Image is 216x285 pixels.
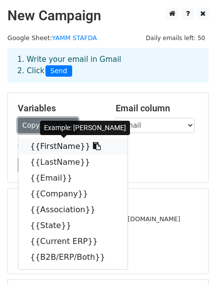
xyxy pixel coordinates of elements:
[18,218,128,234] a: {{State}}
[142,33,209,44] span: Daily emails left: 50
[18,234,128,249] a: {{Current ERP}}
[18,202,128,218] a: {{Association}}
[18,170,128,186] a: {{Email}}
[116,103,199,114] h5: Email column
[18,139,128,154] a: {{FirstName}}
[7,7,209,24] h2: New Campaign
[10,54,206,77] div: 1. Write your email in Gmail 2. Click
[18,237,128,245] small: [EMAIL_ADDRESS][DOMAIN_NAME]
[7,34,97,42] small: Google Sheet:
[18,103,101,114] h5: Variables
[40,121,130,135] div: Example: [PERSON_NAME]
[18,215,180,223] small: [PERSON_NAME][EMAIL_ADDRESS][DOMAIN_NAME]
[142,34,209,42] a: Daily emails left: 50
[18,249,128,265] a: {{B2B/ERP/Both}}
[167,237,216,285] iframe: Chat Widget
[45,65,72,77] span: Send
[18,118,78,133] a: Copy/paste...
[18,226,128,234] small: [EMAIL_ADDRESS][DOMAIN_NAME]
[18,154,128,170] a: {{LastName}}
[52,34,97,42] a: YAMM STAFDA
[18,186,128,202] a: {{Company}}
